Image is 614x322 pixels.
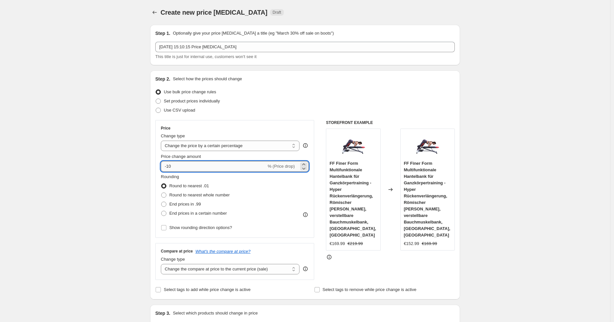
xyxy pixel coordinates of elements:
[347,240,363,247] strike: €219.99
[173,310,258,316] p: Select which products should change in price
[169,211,227,216] span: End prices in a certain number
[422,240,437,247] strike: €169.99
[155,30,170,37] h2: Step 1.
[169,192,230,197] span: Round to nearest whole number
[155,42,455,52] input: 30% off holiday sale
[161,126,170,131] h3: Price
[302,142,309,149] div: help
[155,54,256,59] span: This title is just for internal use, customers won't see it
[404,240,419,247] div: €152.99
[195,249,251,254] button: What's the compare at price?
[268,164,295,169] span: % (Price drop)
[169,225,232,230] span: Show rounding direction options?
[273,10,281,15] span: Draft
[161,133,185,138] span: Change type
[169,183,209,188] span: Round to nearest .01
[164,287,251,292] span: Select tags to add while price change is active
[164,99,220,103] span: Set product prices individually
[155,76,170,82] h2: Step 2.
[161,161,266,172] input: -15
[169,202,201,207] span: End prices in .99
[161,174,179,179] span: Rounding
[161,154,201,159] span: Price change amount
[173,30,334,37] p: Optionally give your price [MEDICAL_DATA] a title (eg "March 30% off sale on boots")
[340,132,366,158] img: 719amMUgJDL_80x.jpg
[161,249,193,254] h3: Compare at price
[404,161,451,238] span: FF Finer Form Multifunktionale Hantelbank für Ganzkörpertraining - Hyper Rückenverlängerung, Römi...
[155,310,170,316] h2: Step 3.
[173,76,242,82] p: Select how the prices should change
[164,108,195,113] span: Use CSV upload
[150,8,159,17] button: Price change jobs
[164,89,216,94] span: Use bulk price change rules
[330,240,345,247] div: €169.99
[326,120,455,125] h6: STOREFRONT EXAMPLE
[330,161,376,238] span: FF Finer Form Multifunktionale Hantelbank für Ganzkörpertraining - Hyper Rückenverlängerung, Römi...
[323,287,417,292] span: Select tags to remove while price change is active
[414,132,440,158] img: 719amMUgJDL_80x.jpg
[161,257,185,262] span: Change type
[302,266,309,272] div: help
[161,9,268,16] span: Create new price [MEDICAL_DATA]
